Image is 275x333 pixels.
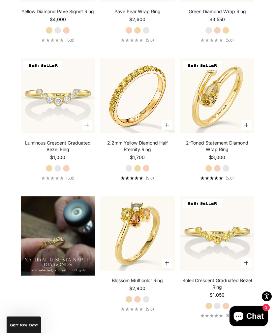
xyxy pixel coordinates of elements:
a: Yellow Diamond Pavé Signet Ring [21,8,94,15]
img: #YellowGold [180,196,255,271]
sale-price: $3,000 [209,154,225,161]
div: 5.0 out of 5.0 stars [121,176,143,180]
div: 5.0 out of 5.0 stars [121,307,143,311]
span: (5.0) [66,176,75,181]
sale-price: $4,000 [50,16,66,23]
span: (5.0) [146,176,154,181]
div: 5.0 out of 5.0 stars [200,38,223,42]
a: 5.0 out of 5.0 stars(5.0) [200,176,234,181]
a: 5.0 out of 5.0 stars(5.0) [121,176,154,181]
span: (5.0) [146,38,154,43]
a: Pave Pear Wrap Ring [114,8,161,15]
a: Blossom Multicolor Ring [112,277,163,284]
img: #YellowGold [100,58,175,133]
img: 2_05b7e518-09e1-48b4-8828-ad2f9eb41d13.png [21,196,95,276]
div: 5.0 out of 5.0 stars [121,38,143,42]
span: BEST SELLER [183,199,222,208]
a: 5.0 out of 5.0 stars(5.0) [41,176,75,181]
a: 5.0 out of 5.0 stars(5.0) [121,38,154,43]
img: #YellowGold [180,58,255,133]
a: 2-Toned Statement Diamond Wrap Ring [180,140,255,153]
div: 5.0 out of 5.0 stars [200,314,223,317]
sale-price: $2,900 [129,285,145,292]
sale-price: $1,700 [130,154,145,161]
span: (5.0) [226,38,234,43]
a: Green Diamond Wrap Ring [189,8,246,15]
div: 5.0 out of 5.0 stars [41,176,64,180]
a: 2.2mm Yellow Diamond Half Eternity Ring [100,140,175,153]
span: (5.0) [146,307,154,312]
a: 5.0 out of 5.0 stars(5.0) [41,38,75,43]
div: GET 10% Off [7,316,41,333]
inbox-online-store-chat: Shopify online store chat [228,306,270,328]
sale-price: $2,600 [129,16,145,23]
img: #YellowGold [21,58,95,133]
a: 5.0 out of 5.0 stars(5.0) [121,307,154,312]
span: (5.0) [226,314,234,318]
span: BEST SELLER [183,61,222,70]
span: GET 10% Off [10,324,38,327]
div: 5.0 out of 5.0 stars [200,176,223,180]
a: 5.0 out of 5.0 stars(5.0) [200,314,234,318]
span: (5.0) [226,176,234,181]
img: #YellowGold [100,196,175,271]
div: 5.0 out of 5.0 stars [41,38,64,42]
sale-price: $3,550 [209,16,225,23]
a: Soleil Crescent Graduated Bezel Ring [180,277,255,290]
a: 5.0 out of 5.0 stars(5.0) [200,38,234,43]
a: Luminous Crescent Graduated Bezel Ring [21,140,95,153]
span: BEST SELLER [23,61,62,70]
span: (5.0) [66,38,75,43]
sale-price: $1,050 [210,292,225,298]
sale-price: $1,000 [50,154,65,161]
